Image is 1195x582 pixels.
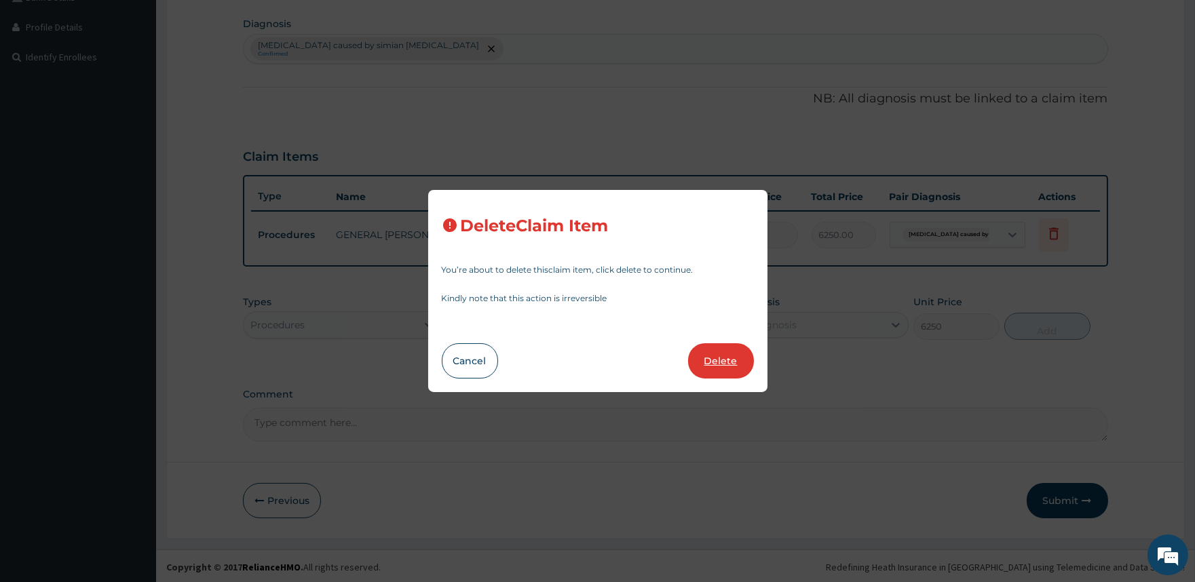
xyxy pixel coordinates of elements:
[442,266,754,274] p: You’re about to delete this claim item , click delete to continue.
[442,343,498,379] button: Cancel
[7,370,259,418] textarea: Type your message and hit 'Enter'
[25,68,55,102] img: d_794563401_company_1708531726252_794563401
[442,294,754,303] p: Kindly note that this action is irreversible
[461,217,609,235] h3: Delete Claim Item
[688,343,754,379] button: Delete
[71,76,228,94] div: Chat with us now
[223,7,255,39] div: Minimize live chat window
[79,171,187,308] span: We're online!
